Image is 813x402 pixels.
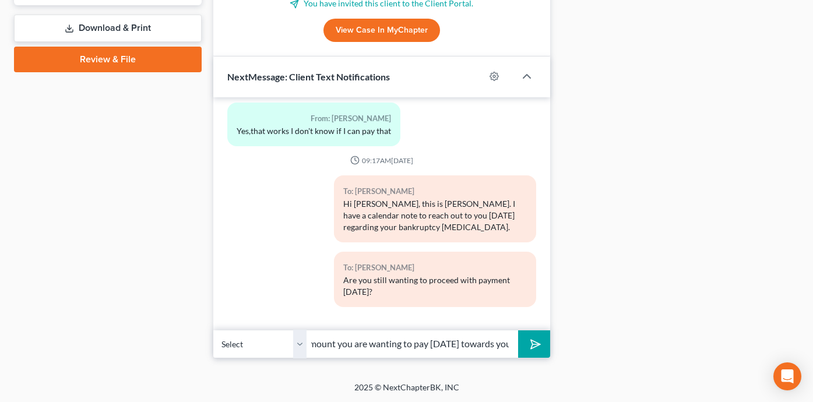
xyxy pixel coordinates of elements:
[343,261,527,274] div: To: [PERSON_NAME]
[237,112,391,125] div: From: [PERSON_NAME]
[227,156,536,165] div: 09:17AM[DATE]
[14,15,202,42] a: Download & Print
[773,362,801,390] div: Open Intercom Messenger
[307,330,518,358] input: Say something...
[343,274,527,298] div: Are you still wanting to proceed with payment [DATE]?
[343,198,527,233] div: Hi [PERSON_NAME], this is [PERSON_NAME]. I have a calendar note to reach out to you [DATE] regard...
[237,125,391,137] div: Yes,that works I don't know if I can pay that
[323,19,440,42] a: View Case in MyChapter
[14,47,202,72] a: Review & File
[227,71,390,82] span: NextMessage: Client Text Notifications
[343,185,527,198] div: To: [PERSON_NAME]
